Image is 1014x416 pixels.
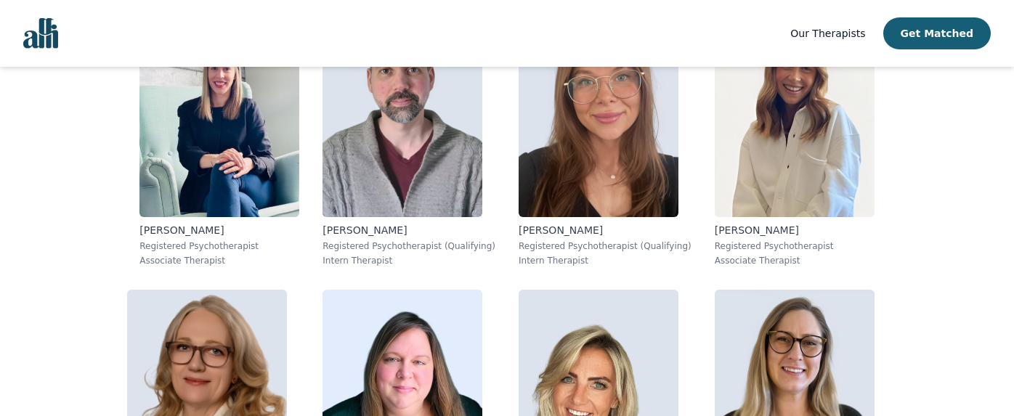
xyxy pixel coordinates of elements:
p: Intern Therapist [323,255,495,266]
p: [PERSON_NAME] [323,223,495,237]
img: Sean_Flynn [323,8,482,217]
img: Andreann_Gosselin [139,8,299,217]
p: [PERSON_NAME] [519,223,691,237]
p: Intern Therapist [519,255,691,266]
p: Registered Psychotherapist (Qualifying) [519,240,691,252]
a: Our Therapists [790,25,865,42]
p: Associate Therapist [139,255,299,266]
img: Jessica_Mckenna [519,8,678,217]
span: Our Therapists [790,28,865,39]
p: Registered Psychotherapist [715,240,875,252]
p: Registered Psychotherapist (Qualifying) [323,240,495,252]
img: alli logo [23,18,58,49]
p: [PERSON_NAME] [139,223,299,237]
img: Kelly_Kozluk [715,8,875,217]
p: [PERSON_NAME] [715,223,875,237]
p: Associate Therapist [715,255,875,266]
button: Get Matched [883,17,991,49]
p: Registered Psychotherapist [139,240,299,252]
